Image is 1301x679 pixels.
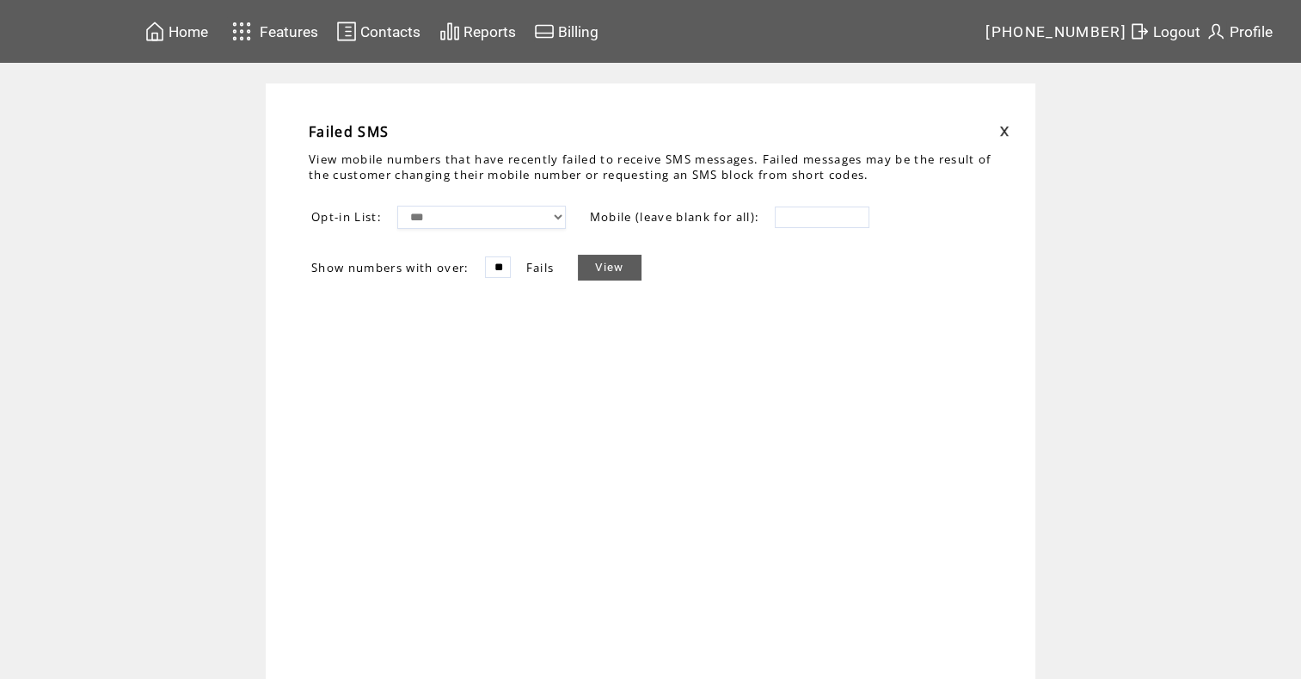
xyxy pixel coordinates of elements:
span: Home [169,23,208,40]
img: contacts.svg [336,21,357,42]
span: Show numbers with over: [311,260,469,275]
span: Fails [526,260,555,275]
img: exit.svg [1129,21,1150,42]
img: chart.svg [439,21,460,42]
a: Features [224,15,322,48]
a: Reports [437,18,519,45]
img: creidtcard.svg [534,21,555,42]
img: profile.svg [1206,21,1226,42]
span: Features [260,23,318,40]
span: Reports [463,23,516,40]
span: Opt-in List: [311,209,382,225]
span: [PHONE_NUMBER] [985,23,1126,40]
a: View [578,255,641,281]
span: Contacts [360,23,420,40]
span: View mobile numbers that have recently failed to receive SMS messages. Failed messages may be the... [309,151,991,182]
span: Failed SMS [309,122,389,141]
img: home.svg [144,21,165,42]
span: Mobile (leave blank for all): [590,209,760,225]
a: Profile [1203,18,1275,45]
a: Billing [531,18,601,45]
a: Contacts [334,18,423,45]
span: Billing [558,23,598,40]
span: Profile [1230,23,1273,40]
span: Logout [1153,23,1200,40]
img: features.svg [227,17,257,46]
a: Home [142,18,211,45]
a: Logout [1126,18,1203,45]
